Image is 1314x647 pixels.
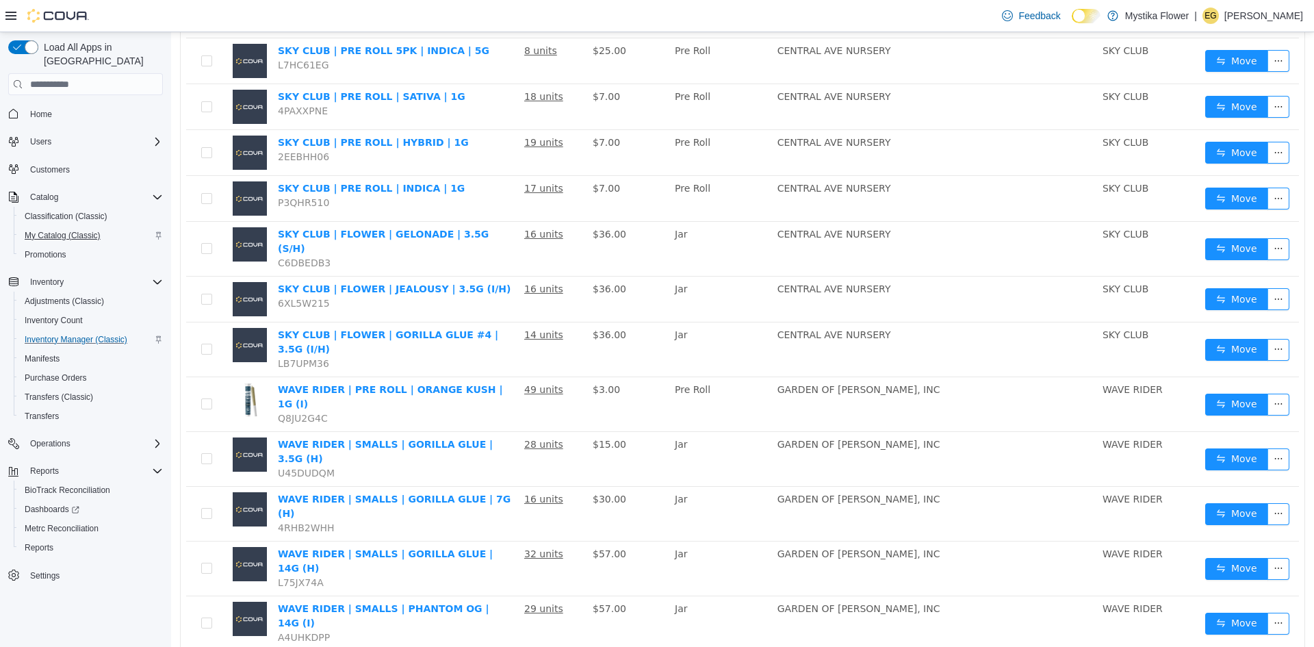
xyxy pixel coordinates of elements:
button: icon: swapMove [1034,155,1097,177]
span: $7.00 [422,105,449,116]
button: Operations [25,435,76,452]
span: Catalog [30,192,58,203]
span: Transfers [25,411,59,422]
button: Operations [3,434,168,453]
img: SKY CLUB | PRE ROLL 5PK | INDICA | 5G placeholder [62,12,96,46]
span: Transfers [19,408,163,424]
button: Reports [3,461,168,481]
span: WAVE RIDER [931,516,992,527]
button: icon: swapMove [1034,206,1097,228]
button: Transfers [14,407,168,426]
button: icon: swapMove [1034,256,1097,278]
button: Classification (Classic) [14,207,168,226]
span: $30.00 [422,461,455,472]
button: Promotions [14,245,168,264]
span: Operations [30,438,70,449]
span: A4UHKDPP [107,600,159,611]
button: icon: ellipsis [1096,206,1118,228]
span: C6DBEDB3 [107,225,159,236]
span: Settings [30,570,60,581]
u: 32 units [353,516,392,527]
td: Jar [498,400,601,455]
span: GARDEN OF [PERSON_NAME], INC [606,461,769,472]
span: GARDEN OF [PERSON_NAME], INC [606,571,769,582]
a: SKY CLUB | PRE ROLL | INDICA | 1G [107,151,294,162]
span: Dashboards [19,501,163,518]
span: Inventory Manager (Classic) [19,331,163,348]
a: SKY CLUB | PRE ROLL | HYBRID | 1G [107,105,298,116]
input: Dark Mode [1072,9,1100,23]
button: icon: ellipsis [1096,64,1118,86]
u: 29 units [353,571,392,582]
button: icon: swapMove [1034,581,1097,602]
span: $25.00 [422,13,455,24]
img: WAVE RIDER | SMALLS | GORILLA GLUE | 7G (H) placeholder [62,460,96,494]
u: 16 units [353,251,392,262]
span: Users [25,134,163,150]
span: $36.00 [422,251,455,262]
span: SKY CLUB [931,105,977,116]
span: SKY CLUB [931,59,977,70]
a: WAVE RIDER | PRE ROLL | ORANGE KUSH | 1G (I) [107,352,332,377]
span: Reports [30,466,59,477]
span: CENTRAL AVE NURSERY [606,251,720,262]
a: SKY CLUB | FLOWER | JEALOUSY | 3.5G (I/H) [107,251,339,262]
span: Settings [25,567,163,584]
button: Home [3,103,168,123]
span: GARDEN OF [PERSON_NAME], INC [606,352,769,363]
button: Inventory [3,272,168,292]
button: My Catalog (Classic) [14,226,168,245]
span: $57.00 [422,571,455,582]
span: Load All Apps in [GEOGRAPHIC_DATA] [38,40,163,68]
span: SKY CLUB [931,297,977,308]
span: CENTRAL AVE NURSERY [606,105,720,116]
span: $15.00 [422,407,455,418]
button: icon: swapMove [1034,307,1097,329]
td: Jar [498,455,601,509]
button: Metrc Reconciliation [14,519,168,538]
img: SKY CLUB | PRE ROLL | HYBRID | 1G placeholder [62,103,96,138]
span: Classification (Classic) [25,211,107,222]
a: SKY CLUB | PRE ROLL 5PK | INDICA | 5G [107,13,318,24]
a: Inventory Count [19,312,88,329]
button: Transfers (Classic) [14,388,168,407]
a: Inventory Manager (Classic) [19,331,133,348]
button: icon: ellipsis [1096,18,1118,40]
span: Dashboards [25,504,79,515]
a: WAVE RIDER | SMALLS | PHANTOM OG | 14G (I) [107,571,318,596]
td: Jar [498,244,601,290]
button: Catalog [3,188,168,207]
span: GARDEN OF [PERSON_NAME], INC [606,516,769,527]
u: 8 units [353,13,386,24]
span: Customers [30,164,70,175]
a: WAVE RIDER | SMALLS | GORILLA GLUE | 7G (H) [107,461,339,487]
span: WAVE RIDER [931,352,992,363]
span: Reports [25,463,163,479]
button: icon: ellipsis [1096,471,1118,493]
span: $7.00 [422,151,449,162]
img: SKY CLUB | PRE ROLL | INDICA | 1G placeholder [62,149,96,183]
button: icon: ellipsis [1096,581,1118,602]
span: Purchase Orders [25,372,87,383]
td: Pre Roll [498,6,601,52]
button: icon: ellipsis [1096,361,1118,383]
button: Users [3,132,168,151]
span: My Catalog (Classic) [19,227,163,244]
span: WAVE RIDER [931,461,992,472]
span: Inventory Manager (Classic) [25,334,127,345]
img: SKY CLUB | FLOWER | JEALOUSY | 3.5G (I/H) placeholder [62,250,96,284]
a: WAVE RIDER | SMALLS | GORILLA GLUE | 3.5G (H) [107,407,322,432]
button: Manifests [14,349,168,368]
button: Settings [3,566,168,585]
span: Reports [25,542,53,553]
span: Users [30,136,51,147]
a: Classification (Classic) [19,208,113,225]
span: 4RHB2WHH [107,490,164,501]
a: Adjustments (Classic) [19,293,109,309]
span: Adjustments (Classic) [25,296,104,307]
p: Mystika Flower [1125,8,1189,24]
span: 4PAXXPNE [107,73,157,84]
span: $3.00 [422,352,449,363]
td: Jar [498,509,601,564]
u: 17 units [353,151,392,162]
